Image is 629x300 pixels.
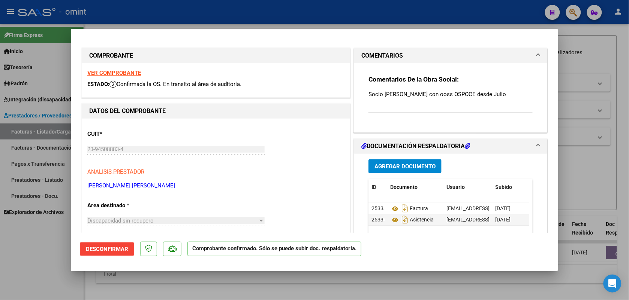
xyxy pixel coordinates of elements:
datatable-header-cell: Usuario [443,179,492,195]
span: ANALISIS PRESTADOR [87,168,144,175]
i: Descargar documento [400,202,410,214]
strong: DATOS DEL COMPROBANTE [89,107,166,114]
span: 25334 [371,205,386,211]
span: [EMAIL_ADDRESS][DOMAIN_NAME] - [PERSON_NAME] [446,205,574,211]
mat-expansion-panel-header: COMENTARIOS [354,48,547,63]
mat-expansion-panel-header: DOCUMENTACIÓN RESPALDATORIA [354,139,547,154]
span: Subido [495,184,512,190]
span: [EMAIL_ADDRESS][DOMAIN_NAME] - [PERSON_NAME] [446,217,574,223]
datatable-header-cell: ID [368,179,387,195]
button: Desconfirmar [80,242,134,256]
span: Agregar Documento [374,163,436,170]
i: Descargar documento [400,214,410,226]
span: Discapacidad sin recupero [87,217,154,224]
span: [DATE] [495,217,511,223]
p: [PERSON_NAME] [PERSON_NAME] [87,181,344,190]
span: ID [371,184,376,190]
span: ESTADO: [87,81,109,88]
p: Area destinado * [87,201,165,210]
datatable-header-cell: Subido [492,179,530,195]
div: Open Intercom Messenger [604,275,622,293]
a: VER COMPROBANTE [87,70,141,76]
div: COMENTARIOS [354,63,547,132]
span: Documento [390,184,418,190]
span: Factura [390,206,428,212]
span: [DATE] [495,205,511,211]
span: Usuario [446,184,465,190]
datatable-header-cell: Documento [387,179,443,195]
p: CUIT [87,130,165,138]
span: Asistencia [390,217,434,223]
h1: DOCUMENTACIÓN RESPALDATORIA [361,142,470,151]
span: 25336 [371,217,386,223]
strong: Comentarios De la Obra Social: [368,76,459,83]
strong: COMPROBANTE [89,52,133,59]
span: Desconfirmar [86,246,128,252]
span: Confirmada la OS. En transito al área de auditoría. [109,81,241,88]
button: Agregar Documento [368,159,442,173]
h1: COMENTARIOS [361,51,403,60]
p: Socio [PERSON_NAME] con ooss OSPOCE desde Julio [368,90,533,98]
p: Comprobante confirmado. Sólo se puede subir doc. respaldatoria. [187,242,361,256]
